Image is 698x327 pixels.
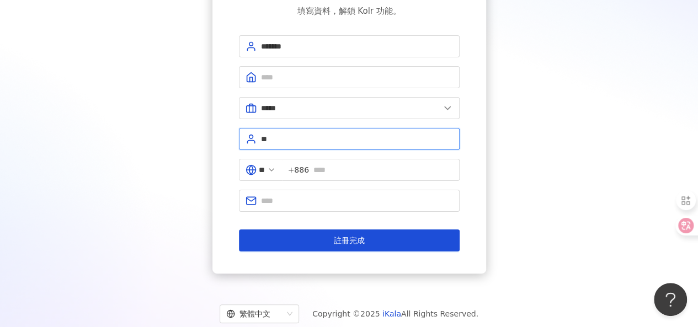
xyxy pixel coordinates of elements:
span: +886 [288,164,309,176]
iframe: Help Scout Beacon - Open [654,283,687,316]
span: Copyright © 2025 All Rights Reserved. [312,307,478,320]
div: 繁體中文 [226,305,283,323]
span: 填寫資料，解鎖 Kolr 功能。 [297,4,401,18]
button: 註冊完成 [239,229,460,251]
span: 註冊完成 [334,236,365,245]
a: iKala [382,309,401,318]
